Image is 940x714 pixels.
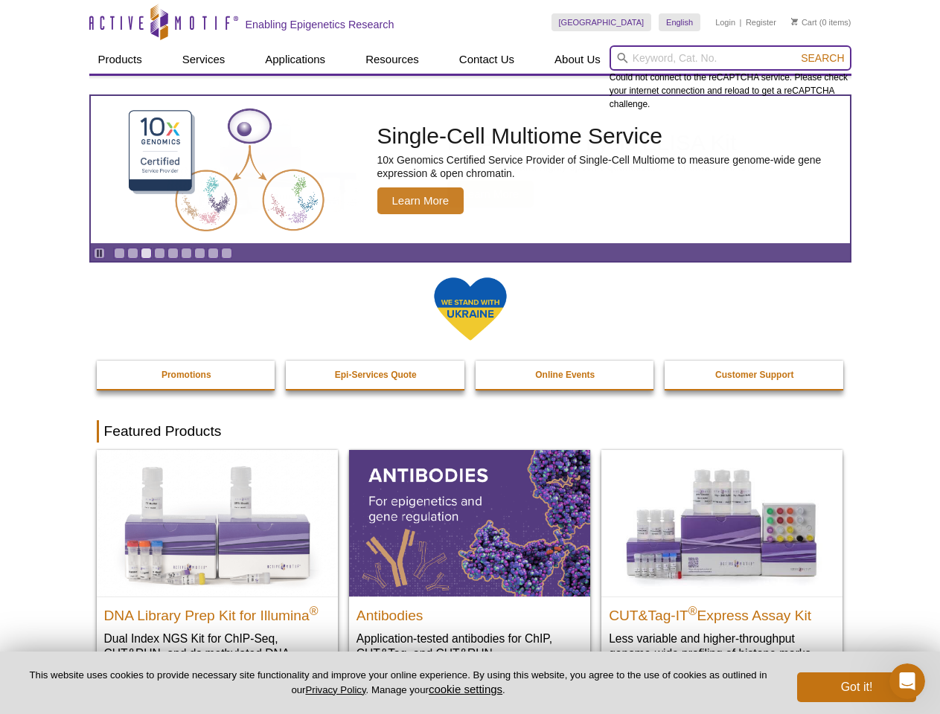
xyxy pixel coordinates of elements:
[801,52,844,64] span: Search
[688,604,697,617] sup: ®
[433,276,508,342] img: We Stand With Ukraine
[115,102,338,238] img: Single-Cell Multiome Service
[114,248,125,259] a: Go to slide 1
[797,672,916,702] button: Got it!
[791,17,817,28] a: Cart
[349,450,590,596] img: All Antibodies
[476,361,656,389] a: Online Events
[246,18,394,31] h2: Enabling Epigenetics Research
[104,601,330,623] h2: DNA Library Prep Kit for Illumina
[91,96,850,243] a: Single-Cell Multiome Service Single-Cell Multiome Service 10x Genomics Certified Service Provider...
[601,450,843,596] img: CUT&Tag-IT® Express Assay Kit
[221,248,232,259] a: Go to slide 9
[610,45,851,71] input: Keyword, Cat. No.
[256,45,334,74] a: Applications
[715,370,793,380] strong: Customer Support
[429,683,502,695] button: cookie settings
[97,450,338,596] img: DNA Library Prep Kit for Illumina
[746,17,776,28] a: Register
[305,684,365,695] a: Privacy Policy
[357,601,583,623] h2: Antibodies
[97,420,844,443] h2: Featured Products
[535,370,595,380] strong: Online Events
[357,631,583,661] p: Application-tested antibodies for ChIP, CUT&Tag, and CUT&RUN.
[141,248,152,259] a: Go to slide 3
[97,361,277,389] a: Promotions
[791,18,798,25] img: Your Cart
[349,450,590,675] a: All Antibodies Antibodies Application-tested antibodies for ChIP, CUT&Tag, and CUT&RUN.
[377,153,843,180] p: 10x Genomics Certified Service Provider of Single-Cell Multiome to measure genome-wide gene expre...
[740,13,742,31] li: |
[609,631,835,661] p: Less variable and higher-throughput genome-wide profiling of histone marks​.
[889,663,925,699] iframe: Intercom live chat
[194,248,205,259] a: Go to slide 7
[335,370,417,380] strong: Epi-Services Quote
[357,45,428,74] a: Resources
[659,13,700,31] a: English
[310,604,319,617] sup: ®
[791,13,851,31] li: (0 items)
[715,17,735,28] a: Login
[551,13,652,31] a: [GEOGRAPHIC_DATA]
[173,45,234,74] a: Services
[127,248,138,259] a: Go to slide 2
[377,187,464,214] span: Learn More
[104,631,330,676] p: Dual Index NGS Kit for ChIP-Seq, CUT&RUN, and ds methylated DNA assays.
[377,125,843,147] h2: Single-Cell Multiome Service
[450,45,523,74] a: Contact Us
[609,601,835,623] h2: CUT&Tag-IT Express Assay Kit
[94,248,105,259] a: Toggle autoplay
[24,669,773,697] p: This website uses cookies to provide necessary site functionality and improve your online experie...
[286,361,466,389] a: Epi-Services Quote
[610,45,851,111] div: Could not connect to the reCAPTCHA service. Please check your internet connection and reload to g...
[181,248,192,259] a: Go to slide 6
[665,361,845,389] a: Customer Support
[91,96,850,243] article: Single-Cell Multiome Service
[796,51,848,65] button: Search
[167,248,179,259] a: Go to slide 5
[89,45,151,74] a: Products
[162,370,211,380] strong: Promotions
[97,450,338,690] a: DNA Library Prep Kit for Illumina DNA Library Prep Kit for Illumina® Dual Index NGS Kit for ChIP-...
[546,45,610,74] a: About Us
[154,248,165,259] a: Go to slide 4
[208,248,219,259] a: Go to slide 8
[601,450,843,675] a: CUT&Tag-IT® Express Assay Kit CUT&Tag-IT®Express Assay Kit Less variable and higher-throughput ge...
